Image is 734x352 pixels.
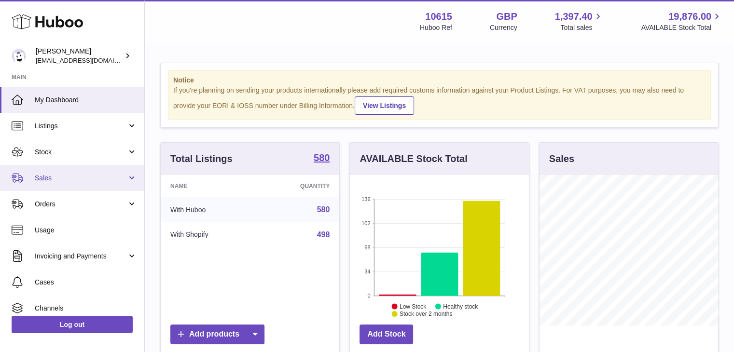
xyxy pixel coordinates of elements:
[170,325,264,344] a: Add products
[257,175,340,197] th: Quantity
[170,152,233,165] h3: Total Listings
[317,230,330,239] a: 498
[368,293,371,298] text: 0
[35,95,137,105] span: My Dashboard
[36,47,123,65] div: [PERSON_NAME]
[35,278,137,287] span: Cases
[35,304,137,313] span: Channels
[12,316,133,333] a: Log out
[36,56,142,64] span: [EMAIL_ADDRESS][DOMAIN_NAME]
[35,252,127,261] span: Invoicing and Payments
[361,220,370,226] text: 102
[365,269,371,274] text: 34
[314,153,330,162] strong: 580
[360,152,467,165] h3: AVAILABLE Stock Total
[560,23,603,32] span: Total sales
[555,10,593,23] span: 1,397.40
[420,23,452,32] div: Huboo Ref
[400,311,452,317] text: Stock over 2 months
[161,222,257,247] td: With Shopify
[35,200,127,209] span: Orders
[555,10,604,32] a: 1,397.40 Total sales
[35,148,127,157] span: Stock
[365,244,371,250] text: 68
[161,197,257,222] td: With Huboo
[490,23,517,32] div: Currency
[425,10,452,23] strong: 10615
[35,122,127,131] span: Listings
[173,76,706,85] strong: Notice
[360,325,413,344] a: Add Stock
[173,86,706,115] div: If you're planning on sending your products internationally please add required customs informati...
[355,96,414,115] a: View Listings
[35,226,137,235] span: Usage
[641,10,722,32] a: 19,876.00 AVAILABLE Stock Total
[361,196,370,202] text: 136
[443,303,478,310] text: Healthy stock
[668,10,711,23] span: 19,876.00
[317,205,330,214] a: 580
[496,10,517,23] strong: GBP
[161,175,257,197] th: Name
[12,49,26,63] img: fulfillment@fable.com
[549,152,574,165] h3: Sales
[400,303,427,310] text: Low Stock
[314,153,330,164] a: 580
[35,174,127,183] span: Sales
[641,23,722,32] span: AVAILABLE Stock Total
